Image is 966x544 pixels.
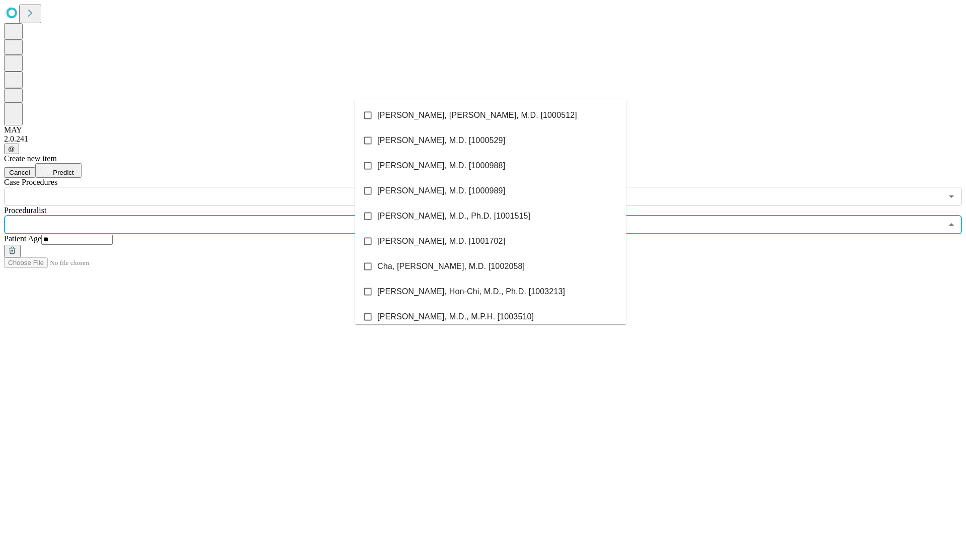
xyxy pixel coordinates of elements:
[53,169,73,176] span: Predict
[377,185,505,197] span: [PERSON_NAME], M.D. [1000989]
[4,154,57,163] span: Create new item
[944,218,958,232] button: Close
[4,178,57,186] span: Scheduled Procedure
[377,134,505,147] span: [PERSON_NAME], M.D. [1000529]
[377,235,505,247] span: [PERSON_NAME], M.D. [1001702]
[377,210,530,222] span: [PERSON_NAME], M.D., Ph.D. [1001515]
[944,189,958,203] button: Open
[4,125,962,134] div: MAY
[377,109,577,121] span: [PERSON_NAME], [PERSON_NAME], M.D. [1000512]
[4,167,35,178] button: Cancel
[4,206,46,215] span: Proceduralist
[377,311,534,323] span: [PERSON_NAME], M.D., M.P.H. [1003510]
[4,144,19,154] button: @
[4,134,962,144] div: 2.0.241
[35,163,82,178] button: Predict
[377,286,565,298] span: [PERSON_NAME], Hon-Chi, M.D., Ph.D. [1003213]
[9,169,30,176] span: Cancel
[377,160,505,172] span: [PERSON_NAME], M.D. [1000988]
[377,260,525,273] span: Cha, [PERSON_NAME], M.D. [1002058]
[8,145,15,153] span: @
[4,234,41,243] span: Patient Age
